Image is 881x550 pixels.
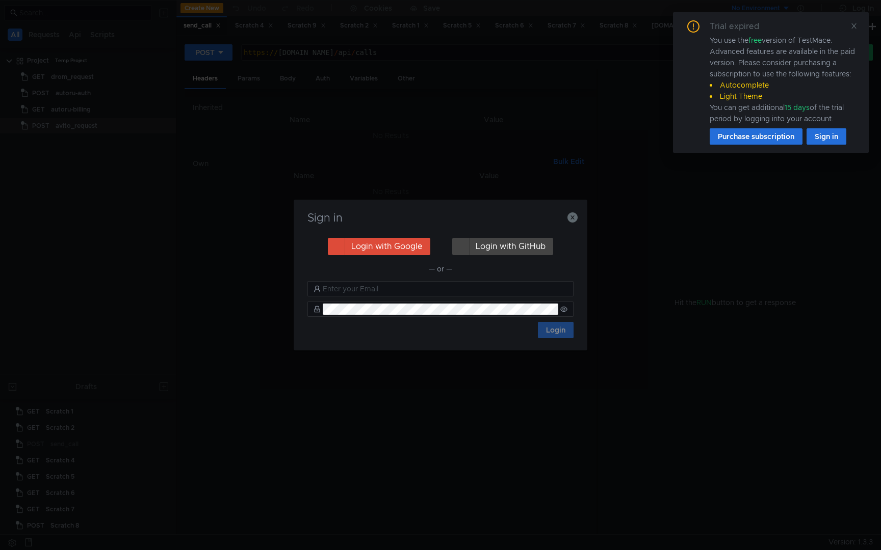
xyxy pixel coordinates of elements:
[710,91,857,102] li: Light Theme
[710,35,857,124] div: You use the version of TestMace. Advanced features are available in the paid version. Please cons...
[710,79,857,91] li: Autocomplete
[306,212,575,224] h3: Sign in
[328,238,430,255] button: Login with Google
[748,36,762,45] span: free
[710,102,857,124] div: You can get additional of the trial period by logging into your account.
[323,283,567,294] input: Enter your Email
[452,238,553,255] button: Login with GitHub
[807,128,846,145] button: Sign in
[710,20,771,33] div: Trial expired
[710,128,802,145] button: Purchase subscription
[307,263,574,275] div: — or —
[785,103,810,112] span: 15 days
